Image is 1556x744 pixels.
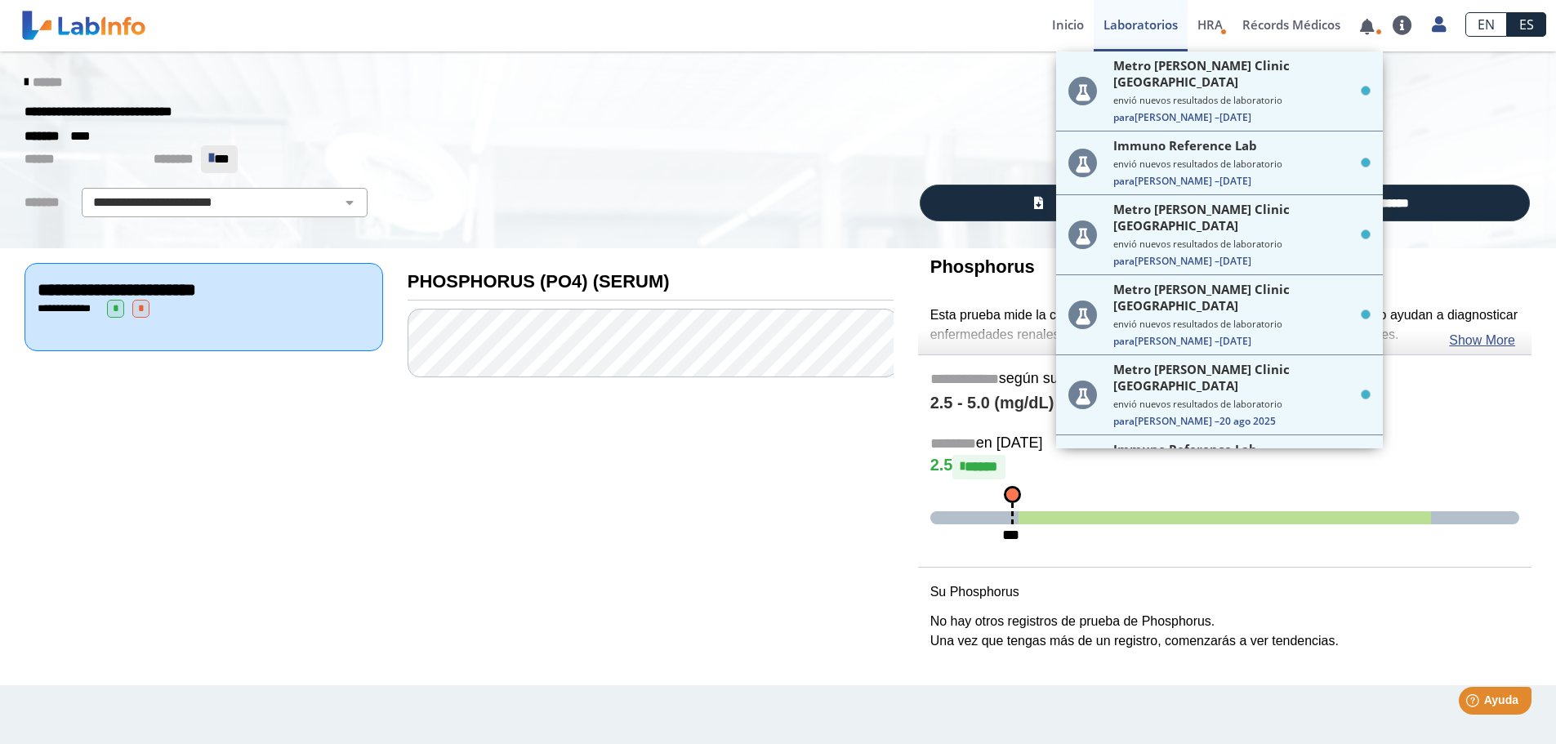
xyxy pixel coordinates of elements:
b: PHOSPHORUS (PO4) (SERUM) [408,271,670,292]
small: envió nuevos resultados de laboratorio [1113,238,1371,250]
span: [PERSON_NAME] – [1113,254,1371,268]
p: Esta prueba mide la concentración de fosfato en sangre. Los niveles de fosfato ayudan a diagnosti... [930,305,1519,345]
span: Para [1113,414,1135,428]
h4: 2.5 - 5.0 (mg/dL) [930,394,1519,413]
span: [DATE] [1219,174,1251,188]
iframe: Help widget launcher [1411,680,1538,726]
b: Phosphorus [930,256,1035,277]
span: [PERSON_NAME] – [1113,414,1371,428]
small: envió nuevos resultados de laboratorio [1113,94,1371,106]
span: Metro [PERSON_NAME] Clinic [GEOGRAPHIC_DATA] [1113,57,1356,90]
span: Immuno Reference Lab [1113,441,1257,457]
h5: en [DATE] [930,434,1519,453]
span: [PERSON_NAME] – [1113,110,1371,124]
span: Para [1113,334,1135,348]
span: Immuno Reference Lab [1113,137,1257,154]
span: [DATE] [1219,110,1251,124]
a: ES [1507,12,1546,37]
span: [DATE] [1219,254,1251,268]
a: Show More [1449,331,1515,350]
span: Para [1113,174,1135,188]
span: [PERSON_NAME] – [1113,334,1371,348]
small: envió nuevos resultados de laboratorio [1113,398,1371,410]
a: EN [1465,12,1507,37]
small: envió nuevos resultados de laboratorio [1113,318,1371,330]
span: [PERSON_NAME] – [1113,174,1371,188]
span: Metro [PERSON_NAME] Clinic [GEOGRAPHIC_DATA] [1113,281,1356,314]
span: HRA [1197,16,1223,33]
p: No hay otros registros de prueba de Phosphorus. Una vez que tengas más de un registro, comenzarás... [930,612,1519,651]
span: Metro [PERSON_NAME] Clinic [GEOGRAPHIC_DATA] [1113,361,1356,394]
p: Su Phosphorus [930,582,1519,602]
h4: 2.5 [930,455,1519,479]
span: Metro [PERSON_NAME] Clinic [GEOGRAPHIC_DATA] [1113,201,1356,234]
small: envió nuevos resultados de laboratorio [1113,158,1371,170]
span: Para [1113,254,1135,268]
span: Para [1113,110,1135,124]
span: [DATE] [1219,334,1251,348]
span: 20 ago 2025 [1219,414,1276,428]
h5: según su perfil [930,370,1519,389]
